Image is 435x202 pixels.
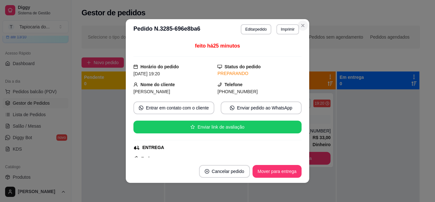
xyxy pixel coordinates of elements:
[139,106,143,110] span: whats-app
[217,70,302,77] div: PREPARANDO
[217,82,222,87] span: phone
[217,89,258,94] span: [PHONE_NUMBER]
[133,71,160,76] span: [DATE] 19:20
[217,64,222,69] span: desktop
[298,20,308,31] button: Close
[199,165,250,178] button: close-circleCancelar pedido
[133,82,138,87] span: user
[133,156,139,161] span: pushpin
[221,101,302,114] button: whats-appEnviar pedido ao WhatsApp
[253,165,302,178] button: Mover para entrega
[225,64,261,69] strong: Status do pedido
[195,43,240,49] span: feito há 25 minutos
[142,144,164,151] div: ENTREGA
[141,156,161,161] strong: Endereço
[133,24,200,34] h3: Pedido N. 3285-696e8ba6
[205,169,209,174] span: close-circle
[230,106,234,110] span: whats-app
[140,82,175,87] strong: Nome do cliente
[133,121,302,133] button: starEnviar link de avaliação
[133,101,214,114] button: whats-appEntrar em contato com o cliente
[140,64,179,69] strong: Horário do pedido
[133,89,170,94] span: [PERSON_NAME]
[190,125,195,129] span: star
[225,82,243,87] strong: Telefone
[276,24,299,34] button: Imprimir
[241,24,271,34] button: Editarpedido
[133,64,138,69] span: calendar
